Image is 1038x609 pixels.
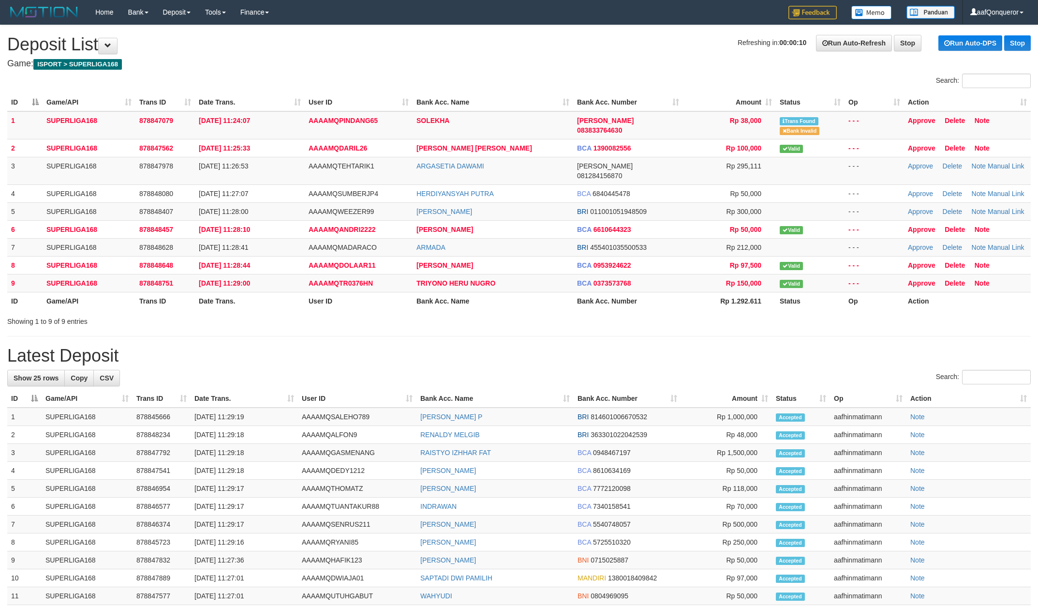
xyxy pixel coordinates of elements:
[420,502,457,510] a: INDRAWAN
[906,6,955,19] img: panduan.png
[776,292,845,310] th: Status
[727,162,761,170] span: Rp 295,111
[199,117,250,124] span: [DATE] 11:24:07
[199,244,248,251] span: [DATE] 11:28:41
[7,370,65,386] a: Show 25 rows
[309,117,378,124] span: AAAAMQPINDANG65
[416,279,495,287] a: TRIYONO HERU NUGRO
[139,244,173,251] span: 878848628
[42,390,133,408] th: Game/API: activate to sort column ascending
[33,59,122,70] span: ISPORT > SUPERLIGA168
[681,444,772,462] td: Rp 1,500,000
[988,208,1024,215] a: Manual Link
[845,292,904,310] th: Op
[199,162,248,170] span: [DATE] 11:26:53
[139,144,173,152] span: 878847562
[845,111,904,139] td: - - -
[593,467,631,474] span: Copy 8610634169 to clipboard
[578,467,591,474] span: BCA
[309,261,375,269] span: AAAAMQDOLAAR11
[577,261,592,269] span: BCA
[772,390,830,408] th: Status: activate to sort column ascending
[139,117,173,124] span: 878847079
[420,520,476,528] a: [PERSON_NAME]
[577,226,592,233] span: BCA
[591,556,628,564] span: Copy 0715025887 to clipboard
[416,390,574,408] th: Bank Acc. Name: activate to sort column ascending
[577,190,591,198] span: BCA
[577,162,633,170] span: [PERSON_NAME]
[416,162,484,170] a: ARGASETIA DAWAMI
[727,208,761,215] span: Rp 300,000
[133,569,191,587] td: 878847889
[578,556,589,564] span: BNI
[908,226,935,233] a: Approve
[93,370,120,386] a: CSV
[42,498,133,516] td: SUPERLIGA168
[904,93,1031,111] th: Action: activate to sort column ascending
[910,413,925,421] a: Note
[420,538,476,546] a: [PERSON_NAME]
[776,485,805,493] span: Accepted
[309,190,378,198] span: AAAAMQSUMBERJP4
[776,467,805,475] span: Accepted
[42,462,133,480] td: SUPERLIGA168
[780,117,818,125] span: Similar transaction found
[845,256,904,274] td: - - -
[578,538,591,546] span: BCA
[906,390,1031,408] th: Action: activate to sort column ascending
[590,208,647,215] span: Copy 011001051948509 to clipboard
[681,498,772,516] td: Rp 70,000
[191,533,298,551] td: [DATE] 11:29:16
[730,117,761,124] span: Rp 38,000
[730,190,761,198] span: Rp 50,000
[593,279,631,287] span: Copy 0373573768 to clipboard
[43,256,135,274] td: SUPERLIGA168
[908,144,935,152] a: Approve
[904,292,1031,310] th: Action
[962,74,1031,88] input: Search:
[972,244,986,251] a: Note
[910,592,925,600] a: Note
[42,569,133,587] td: SUPERLIGA168
[7,111,43,139] td: 1
[945,279,965,287] a: Delete
[42,480,133,498] td: SUPERLIGA168
[776,521,805,529] span: Accepted
[43,274,135,292] td: SUPERLIGA168
[910,538,925,546] a: Note
[830,390,906,408] th: Op: activate to sort column ascending
[139,261,173,269] span: 878848648
[7,220,43,238] td: 6
[309,244,377,251] span: AAAAMQMADARACO
[972,190,986,198] a: Note
[298,551,416,569] td: AAAAMQHAFIK123
[195,292,305,310] th: Date Trans.
[7,35,1031,54] h1: Deposit List
[936,370,1031,384] label: Search:
[945,226,965,233] a: Delete
[420,467,476,474] a: [PERSON_NAME]
[780,226,803,234] span: Valid transaction
[681,462,772,480] td: Rp 50,000
[830,408,906,426] td: aafhinmatimann
[298,498,416,516] td: AAAAMQTUANTAKUR88
[578,520,591,528] span: BCA
[43,93,135,111] th: Game/API: activate to sort column ascending
[845,139,904,157] td: - - -
[830,444,906,462] td: aafhinmatimann
[910,467,925,474] a: Note
[726,144,761,152] span: Rp 100,000
[776,413,805,422] span: Accepted
[135,93,195,111] th: Trans ID: activate to sort column ascending
[7,313,425,326] div: Showing 1 to 9 of 9 entries
[199,208,248,215] span: [DATE] 11:28:00
[975,261,990,269] a: Note
[988,244,1024,251] a: Manual Link
[309,144,367,152] span: AAAAMQDARIL26
[7,157,43,184] td: 3
[43,157,135,184] td: SUPERLIGA168
[776,449,805,457] span: Accepted
[573,93,683,111] th: Bank Acc. Number: activate to sort column ascending
[830,462,906,480] td: aafhinmatimann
